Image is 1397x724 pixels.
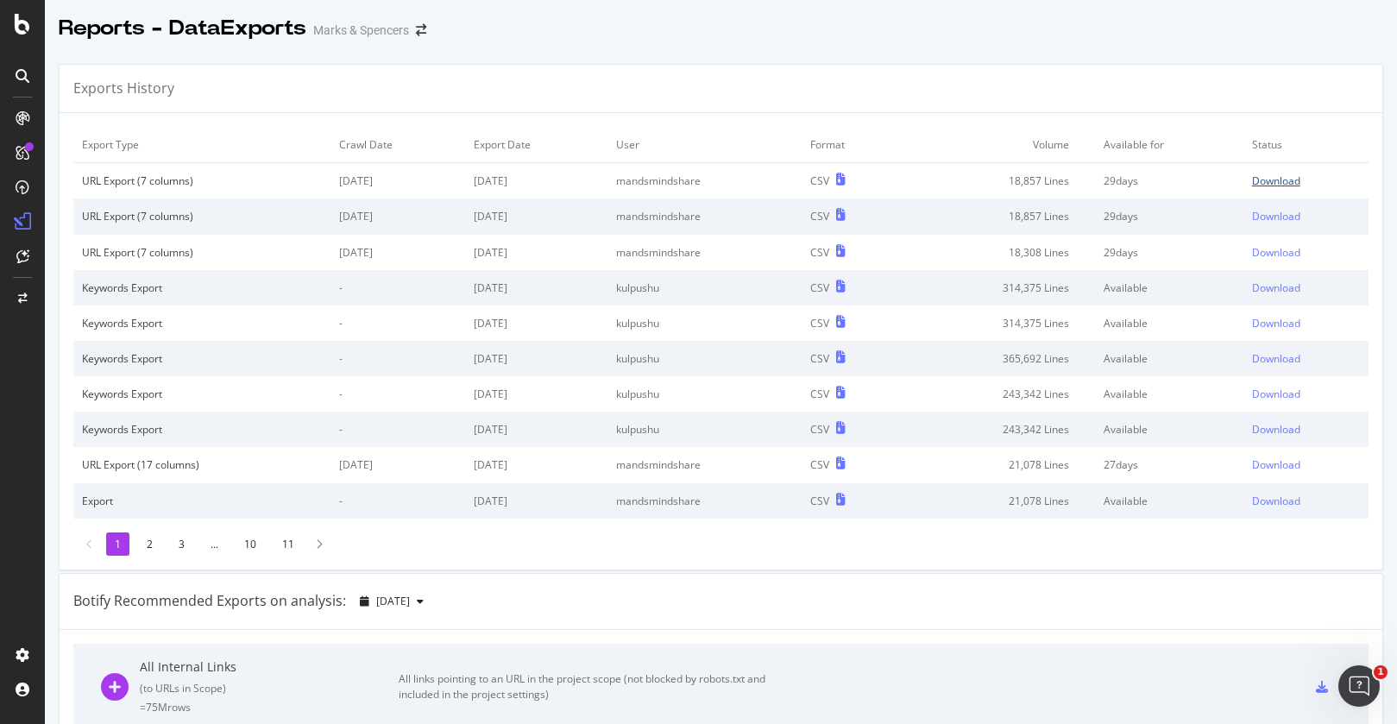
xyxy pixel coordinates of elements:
td: - [330,376,466,412]
div: URL Export (7 columns) [82,245,322,260]
td: 18,308 Lines [903,235,1095,270]
a: Download [1252,245,1360,260]
div: Available [1104,316,1235,331]
div: Available [1104,280,1235,295]
td: - [330,305,466,341]
td: 29 days [1095,198,1243,234]
div: csv-export [1316,681,1328,693]
td: kulpushu [607,305,802,341]
a: Download [1252,351,1360,366]
a: Download [1252,316,1360,331]
div: Available [1104,494,1235,508]
td: - [330,412,466,447]
td: [DATE] [465,376,607,412]
div: CSV [810,387,829,401]
td: 29 days [1095,163,1243,199]
a: Download [1252,387,1360,401]
td: [DATE] [465,341,607,376]
button: [DATE] [353,588,431,615]
td: [DATE] [465,163,607,199]
div: Reports - DataExports [59,14,306,43]
td: 21,078 Lines [903,483,1095,519]
div: Keywords Export [82,280,322,295]
div: URL Export (17 columns) [82,457,322,472]
td: Format [802,127,902,163]
td: Crawl Date [330,127,466,163]
div: = 75M rows [140,700,399,715]
td: [DATE] [465,305,607,341]
div: ( to URLs in Scope ) [140,681,399,696]
td: 18,857 Lines [903,198,1095,234]
div: URL Export (7 columns) [82,173,322,188]
div: Keywords Export [82,316,322,331]
li: 10 [236,532,265,556]
td: [DATE] [465,447,607,482]
td: [DATE] [465,198,607,234]
td: [DATE] [330,235,466,270]
div: Available [1104,387,1235,401]
td: mandsmindshare [607,198,802,234]
iframe: Intercom live chat [1338,665,1380,707]
div: Download [1252,387,1300,401]
td: - [330,341,466,376]
div: URL Export (7 columns) [82,209,322,223]
td: 29 days [1095,235,1243,270]
li: 3 [170,532,193,556]
td: Available for [1095,127,1243,163]
td: mandsmindshare [607,163,802,199]
td: Export Date [465,127,607,163]
span: 1 [1374,665,1388,679]
td: mandsmindshare [607,447,802,482]
td: Export Type [73,127,330,163]
td: [DATE] [465,483,607,519]
div: Available [1104,351,1235,366]
div: Download [1252,209,1300,223]
div: CSV [810,280,829,295]
td: 21,078 Lines [903,447,1095,482]
li: 2 [138,532,161,556]
div: CSV [810,173,829,188]
td: Status [1243,127,1369,163]
li: 11 [274,532,303,556]
div: Available [1104,422,1235,437]
div: Download [1252,457,1300,472]
td: 18,857 Lines [903,163,1095,199]
td: kulpushu [607,270,802,305]
td: kulpushu [607,412,802,447]
li: ... [202,532,227,556]
div: Marks & Spencers [313,22,409,39]
a: Download [1252,173,1360,188]
td: 243,342 Lines [903,376,1095,412]
td: kulpushu [607,341,802,376]
td: [DATE] [330,163,466,199]
div: Download [1252,422,1300,437]
td: Volume [903,127,1095,163]
div: Botify Recommended Exports on analysis: [73,591,346,611]
td: 243,342 Lines [903,412,1095,447]
div: Download [1252,351,1300,366]
div: All Internal Links [140,658,399,676]
div: CSV [810,494,829,508]
div: Keywords Export [82,351,322,366]
div: CSV [810,209,829,223]
td: [DATE] [330,447,466,482]
a: Download [1252,209,1360,223]
li: 1 [106,532,129,556]
a: Download [1252,280,1360,295]
td: 27 days [1095,447,1243,482]
div: Exports History [73,79,174,98]
div: CSV [810,422,829,437]
div: Download [1252,173,1300,188]
td: [DATE] [465,270,607,305]
td: - [330,270,466,305]
span: 2025 Sep. 13th [376,594,410,608]
td: [DATE] [330,198,466,234]
div: Keywords Export [82,422,322,437]
div: All links pointing to an URL in the project scope (not blocked by robots.txt and included in the ... [399,671,787,702]
td: User [607,127,802,163]
div: Download [1252,316,1300,331]
td: 314,375 Lines [903,305,1095,341]
div: CSV [810,457,829,472]
a: Download [1252,494,1360,508]
div: Keywords Export [82,387,322,401]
